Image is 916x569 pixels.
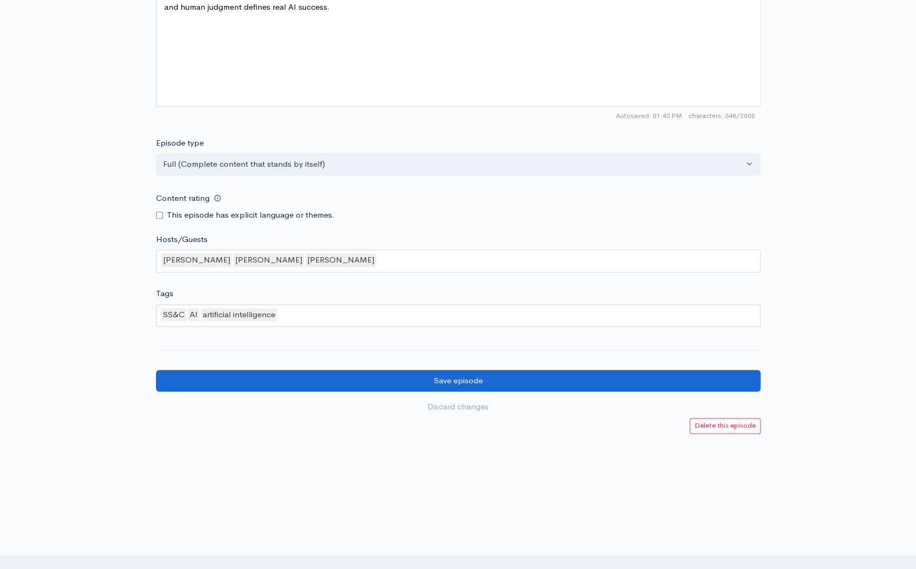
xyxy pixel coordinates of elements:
[690,418,761,434] a: Delete this episode
[156,153,761,175] button: Full (Complete content that stands by itself)
[188,308,199,322] div: AI
[163,158,744,171] div: Full (Complete content that stands by itself)
[156,370,761,392] input: Save episode
[233,253,304,267] div: [PERSON_NAME]
[161,253,232,267] div: [PERSON_NAME]
[201,308,277,322] div: artificial intelligence
[688,111,755,121] span: 648/2000
[156,396,761,418] a: Discard changes
[694,421,756,430] small: Delete this episode
[167,209,335,221] label: This episode has explicit language or themes.
[156,287,173,300] label: Tags
[156,187,210,210] label: Content rating
[156,137,204,149] label: Episode type
[306,253,376,267] div: [PERSON_NAME]
[156,233,207,246] label: Hosts/Guests
[161,308,186,322] div: SS&C
[616,111,682,121] span: Autosaved: 01:43 PM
